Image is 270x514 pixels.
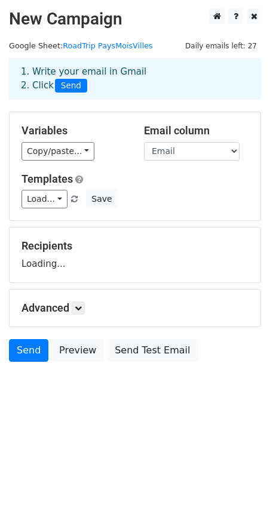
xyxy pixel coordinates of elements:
[22,142,94,161] a: Copy/paste...
[22,239,248,270] div: Loading...
[22,124,126,137] h5: Variables
[12,65,258,93] div: 1. Write your email in Gmail 2. Click
[144,124,248,137] h5: Email column
[9,339,48,362] a: Send
[22,239,248,253] h5: Recipients
[107,339,198,362] a: Send Test Email
[22,173,73,185] a: Templates
[9,41,153,50] small: Google Sheet:
[51,339,104,362] a: Preview
[55,79,87,93] span: Send
[22,301,248,315] h5: Advanced
[86,190,117,208] button: Save
[22,190,67,208] a: Load...
[181,39,261,53] span: Daily emails left: 27
[63,41,153,50] a: RoadTrip PaysMoisVilles
[181,41,261,50] a: Daily emails left: 27
[9,9,261,29] h2: New Campaign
